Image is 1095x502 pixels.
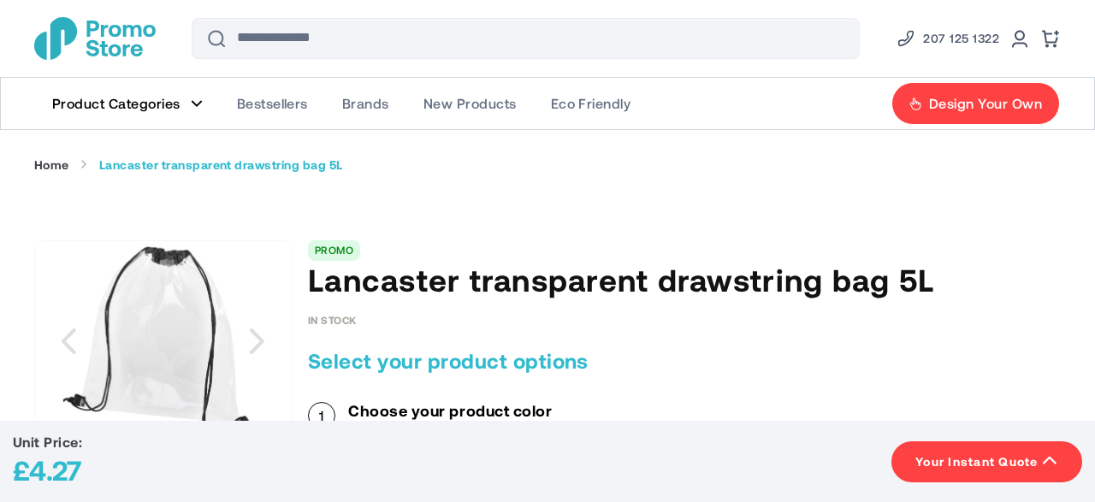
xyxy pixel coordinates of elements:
[13,451,82,489] div: £4.27
[237,95,308,112] span: Bestsellers
[423,95,517,112] span: New Products
[34,240,103,442] div: Previous
[34,157,69,173] a: Home
[99,157,343,173] strong: Lancaster transparent drawstring bag 5L
[891,441,1082,482] button: Your Instant Quote
[342,95,389,112] span: Brands
[348,402,705,419] h3: Choose your product color
[551,95,631,112] span: Eco Friendly
[308,261,1061,298] h1: Lancaster transparent drawstring bag 5L
[34,17,156,60] img: Promotional Merchandise
[348,419,705,436] p: Select your desired color to match your style and preference.
[308,314,357,326] div: Availability
[923,28,999,49] span: 207 125 1322
[222,240,291,442] div: Next
[308,347,1061,375] h2: Select your product options
[929,95,1042,112] span: Design Your Own
[315,244,353,256] a: PROMO
[308,314,357,326] span: In stock
[52,95,181,112] span: Product Categories
[62,240,264,442] img: Lancaster transparent drawstring bag 5L
[34,17,156,60] a: store logo
[915,453,1039,470] span: Your Instant Quote
[13,434,82,450] span: Unit Price:
[896,28,999,49] a: Phone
